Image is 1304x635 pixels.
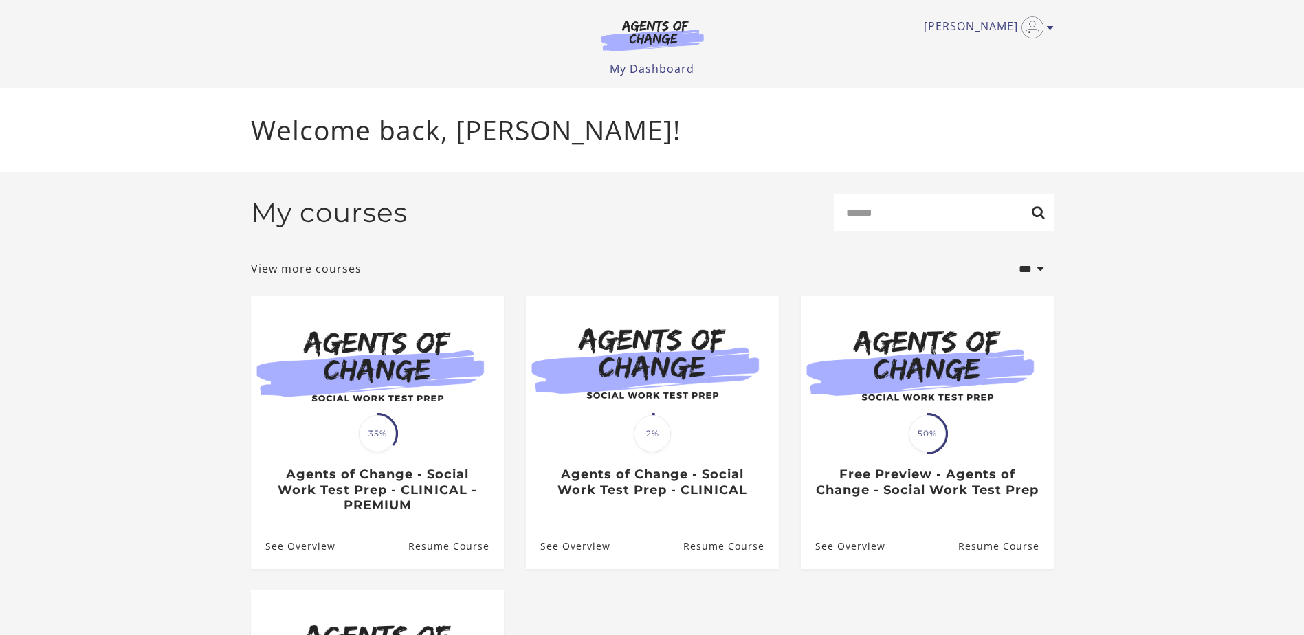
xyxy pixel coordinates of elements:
[924,16,1047,38] a: Toggle menu
[958,524,1053,568] a: Free Preview - Agents of Change - Social Work Test Prep: Resume Course
[359,415,396,452] span: 35%
[251,197,408,229] h2: My courses
[540,467,764,498] h3: Agents of Change - Social Work Test Prep - CLINICAL
[265,467,489,513] h3: Agents of Change - Social Work Test Prep - CLINICAL - PREMIUM
[586,19,718,51] img: Agents of Change Logo
[683,524,778,568] a: Agents of Change - Social Work Test Prep - CLINICAL: Resume Course
[526,524,610,568] a: Agents of Change - Social Work Test Prep - CLINICAL: See Overview
[408,524,503,568] a: Agents of Change - Social Work Test Prep - CLINICAL - PREMIUM: Resume Course
[815,467,1039,498] h3: Free Preview - Agents of Change - Social Work Test Prep
[251,524,335,568] a: Agents of Change - Social Work Test Prep - CLINICAL - PREMIUM: See Overview
[801,524,885,568] a: Free Preview - Agents of Change - Social Work Test Prep: See Overview
[610,61,694,76] a: My Dashboard
[251,110,1054,151] p: Welcome back, [PERSON_NAME]!
[251,260,362,277] a: View more courses
[909,415,946,452] span: 50%
[634,415,671,452] span: 2%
